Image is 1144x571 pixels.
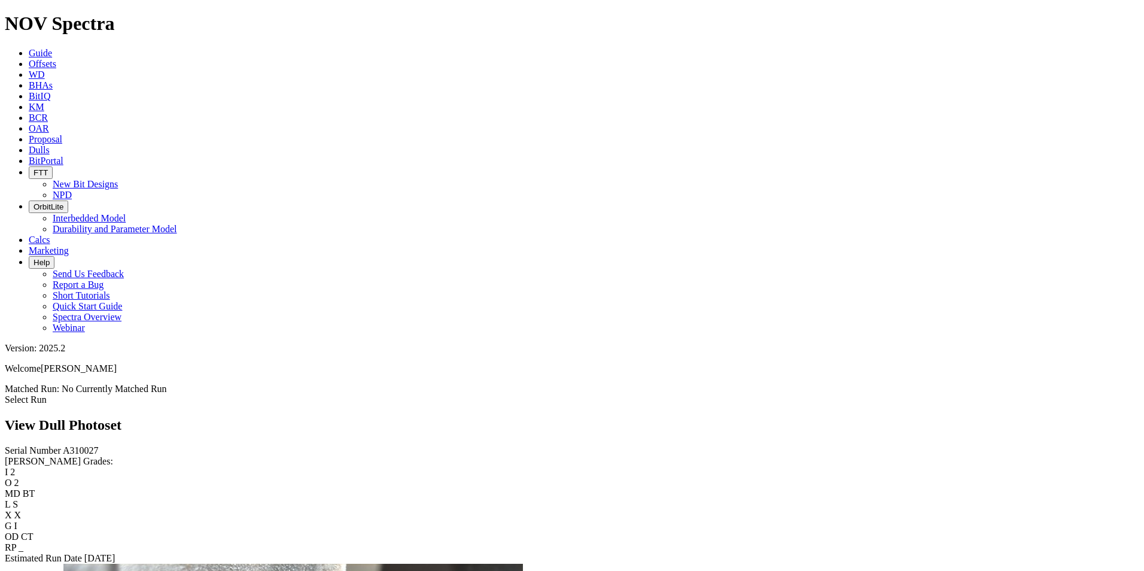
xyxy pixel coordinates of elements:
a: BHAs [29,80,53,90]
a: KM [29,102,44,112]
a: New Bit Designs [53,179,118,189]
a: BCR [29,113,48,123]
span: X [14,510,22,520]
a: Webinar [53,323,85,333]
label: O [5,478,12,488]
a: Calcs [29,235,50,245]
a: Interbedded Model [53,213,126,223]
label: G [5,521,12,531]
a: Offsets [29,59,56,69]
span: [DATE] [84,553,115,563]
span: Help [34,258,50,267]
button: Help [29,256,54,269]
h1: NOV Spectra [5,13,1139,35]
span: BT [23,488,35,499]
a: Durability and Parameter Model [53,224,177,234]
span: [PERSON_NAME] [41,363,117,373]
h2: View Dull Photoset [5,417,1139,433]
span: CT [21,531,33,542]
a: Short Tutorials [53,290,110,300]
a: Quick Start Guide [53,301,122,311]
a: Send Us Feedback [53,269,124,279]
label: Serial Number [5,445,61,455]
button: OrbitLite [29,201,68,213]
span: _ [19,542,23,552]
label: I [5,467,8,477]
a: Spectra Overview [53,312,121,322]
span: 2 [14,478,19,488]
label: L [5,499,10,509]
span: S [13,499,18,509]
label: X [5,510,12,520]
div: Version: 2025.2 [5,343,1139,354]
div: [PERSON_NAME] Grades: [5,456,1139,467]
a: Dulls [29,145,50,155]
label: Estimated Run Date [5,553,82,563]
a: OAR [29,123,49,133]
label: MD [5,488,20,499]
span: Matched Run: [5,384,59,394]
a: NPD [53,190,72,200]
a: Select Run [5,394,47,405]
a: Marketing [29,245,69,256]
label: OD [5,531,19,542]
span: I [14,521,17,531]
p: Welcome [5,363,1139,374]
span: 2 [10,467,15,477]
a: WD [29,69,45,80]
span: No Currently Matched Run [62,384,167,394]
label: RP [5,542,16,552]
button: FTT [29,166,53,179]
span: A310027 [63,445,99,455]
span: OrbitLite [34,202,63,211]
a: Proposal [29,134,62,144]
a: BitIQ [29,91,50,101]
a: BitPortal [29,156,63,166]
a: Report a Bug [53,280,104,290]
span: FTT [34,168,48,177]
a: Guide [29,48,52,58]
